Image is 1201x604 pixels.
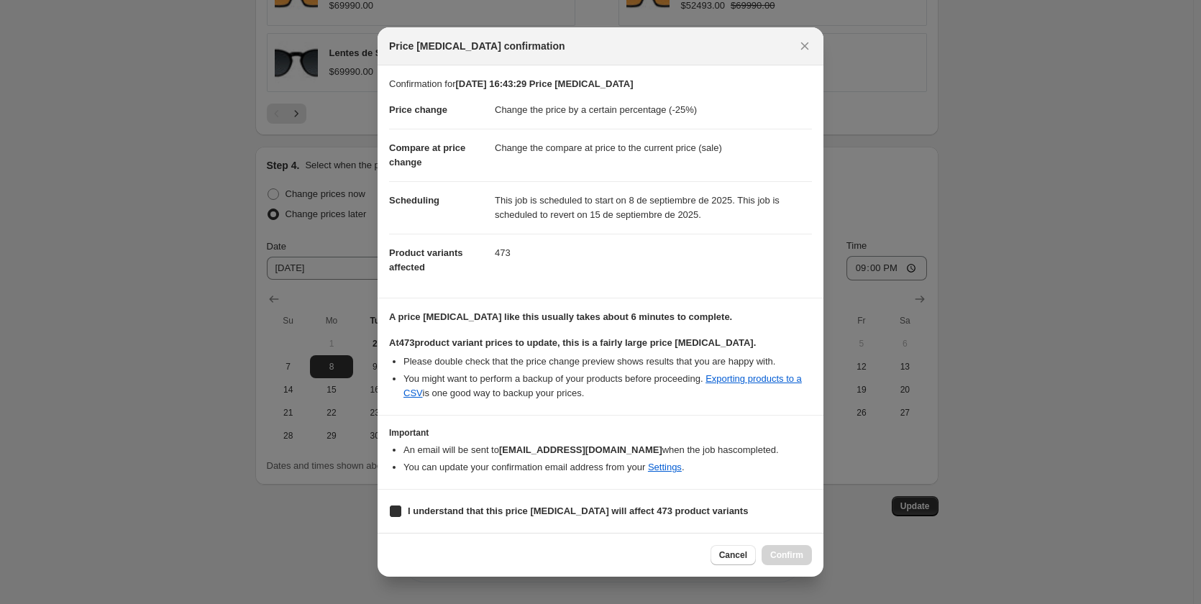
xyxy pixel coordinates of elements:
[389,104,447,115] span: Price change
[495,129,812,167] dd: Change the compare at price to the current price (sale)
[495,91,812,129] dd: Change the price by a certain percentage (-25%)
[389,195,439,206] span: Scheduling
[648,462,682,472] a: Settings
[711,545,756,565] button: Cancel
[389,337,756,348] b: At 473 product variant prices to update, this is a fairly large price [MEDICAL_DATA].
[389,142,465,168] span: Compare at price change
[719,549,747,561] span: Cancel
[403,443,812,457] li: An email will be sent to when the job has completed .
[455,78,633,89] b: [DATE] 16:43:29 Price [MEDICAL_DATA]
[403,373,802,398] a: Exporting products to a CSV
[403,354,812,369] li: Please double check that the price change preview shows results that you are happy with.
[389,247,463,273] span: Product variants affected
[389,77,812,91] p: Confirmation for
[495,234,812,272] dd: 473
[389,311,732,322] b: A price [MEDICAL_DATA] like this usually takes about 6 minutes to complete.
[499,444,662,455] b: [EMAIL_ADDRESS][DOMAIN_NAME]
[795,36,815,56] button: Close
[389,39,565,53] span: Price [MEDICAL_DATA] confirmation
[389,427,812,439] h3: Important
[408,505,748,516] b: I understand that this price [MEDICAL_DATA] will affect 473 product variants
[495,181,812,234] dd: This job is scheduled to start on 8 de septiembre de 2025. This job is scheduled to revert on 15 ...
[403,372,812,401] li: You might want to perform a backup of your products before proceeding. is one good way to backup ...
[403,460,812,475] li: You can update your confirmation email address from your .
